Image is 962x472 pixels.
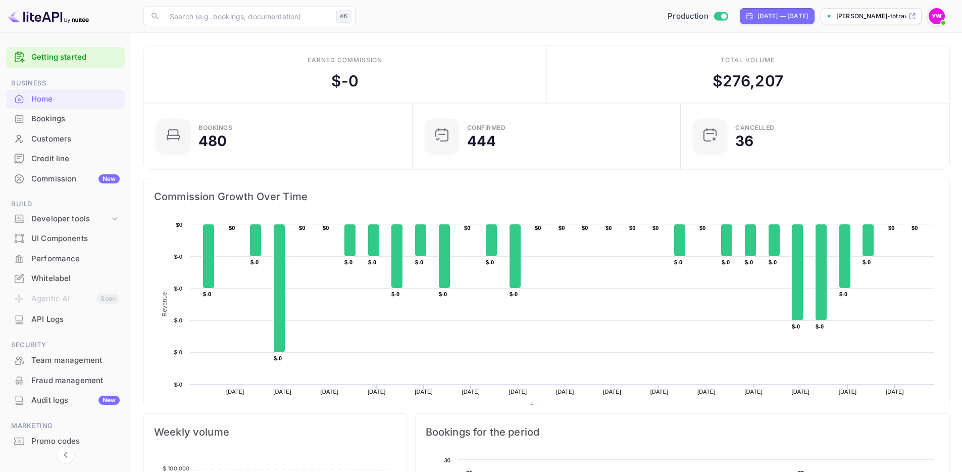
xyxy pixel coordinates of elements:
text: $0 [888,225,895,231]
text: [DATE] [226,389,244,395]
text: $-0 [344,259,352,265]
text: $-0 [863,259,871,265]
a: API Logs [6,310,125,328]
a: Bookings [6,109,125,128]
text: $-0 [415,259,423,265]
div: Fraud management [31,375,120,387]
span: Weekly volume [154,424,396,440]
div: Getting started [6,47,125,68]
text: [DATE] [321,389,339,395]
text: $-0 [391,291,399,297]
text: $0 [559,225,565,231]
a: Promo codes [6,432,125,450]
text: $-0 [174,286,182,292]
div: Team management [6,351,125,370]
div: ⌘K [336,10,351,23]
div: Promo codes [31,436,120,447]
div: CommissionNew [6,169,125,189]
div: Commission [31,173,120,185]
text: [DATE] [603,389,621,395]
div: [DATE] — [DATE] [757,12,808,21]
a: Credit line [6,149,125,168]
text: [DATE] [415,389,433,395]
text: $0 [299,225,306,231]
div: Audit logs [31,395,120,406]
text: $0 [652,225,659,231]
span: Marketing [6,420,125,432]
text: $0 [699,225,706,231]
div: Total volume [721,56,775,65]
a: Getting started [31,52,120,63]
a: UI Components [6,229,125,248]
div: New [98,396,120,405]
text: $-0 [745,259,753,265]
text: [DATE] [462,389,480,395]
text: $-0 [174,317,182,323]
input: Search (e.g. bookings, documentation) [164,6,332,26]
text: [DATE] [792,389,810,395]
div: Earned commission [308,56,382,65]
text: $-0 [674,259,682,265]
text: $-0 [274,355,282,361]
div: Whitelabel [31,273,120,285]
text: $0 [176,222,182,228]
a: Home [6,89,125,108]
text: Revenue [161,292,168,316]
tspan: $ 100,000 [163,465,189,472]
text: $-0 [174,254,182,260]
div: Developer tools [31,213,110,225]
div: New [98,174,120,183]
text: [DATE] [697,389,716,395]
text: $0 [605,225,612,231]
div: Whitelabel [6,269,125,289]
div: 444 [467,134,496,148]
text: [DATE] [556,389,574,395]
span: Business [6,78,125,89]
text: $-0 [722,259,730,265]
div: $ -0 [331,70,359,92]
text: $0 [582,225,588,231]
div: Performance [6,249,125,269]
div: Developer tools [6,210,125,228]
a: Fraud management [6,371,125,390]
div: UI Components [31,233,120,245]
img: LiteAPI logo [8,8,89,24]
text: $0 [464,225,471,231]
button: Collapse navigation [57,446,75,464]
div: Audit logsNew [6,391,125,410]
img: Yahav Winkler [929,8,945,24]
div: Switch to Sandbox mode [664,11,732,22]
text: $-0 [839,291,847,297]
text: [DATE] [650,389,669,395]
span: Build [6,199,125,210]
div: Home [6,89,125,109]
div: Team management [31,355,120,366]
div: API Logs [6,310,125,329]
div: CANCELLED [735,125,775,131]
div: UI Components [6,229,125,249]
div: Fraud management [6,371,125,391]
span: Bookings for the period [426,424,939,440]
div: Bookings [198,125,232,131]
text: $-0 [510,291,518,297]
text: [DATE] [368,389,386,395]
div: Performance [31,253,120,265]
text: [DATE] [509,389,527,395]
text: $-0 [486,259,494,265]
text: $0 [229,225,235,231]
text: $-0 [439,291,447,297]
div: Confirmed [467,125,506,131]
a: Team management [6,351,125,369]
text: $-0 [792,323,800,329]
div: Home [31,93,120,105]
div: Credit line [31,153,120,165]
text: $-0 [174,349,182,355]
div: Bookings [31,113,120,125]
div: Promo codes [6,432,125,451]
span: Commission Growth Over Time [154,188,939,205]
a: Whitelabel [6,269,125,288]
text: [DATE] [273,389,291,395]
div: Customers [6,129,125,149]
text: $-0 [368,259,376,265]
a: Performance [6,249,125,268]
